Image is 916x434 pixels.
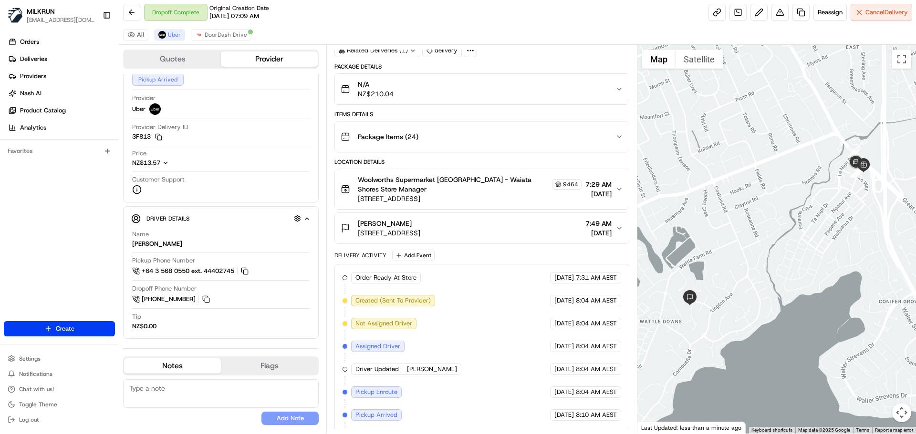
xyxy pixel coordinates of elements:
button: [PERSON_NAME][STREET_ADDRESS]7:49 AM[DATE] [335,213,628,243]
span: Nash AI [20,89,42,98]
button: Show satellite imagery [676,50,723,69]
span: Uber [168,31,181,39]
span: [DATE] [554,342,574,351]
span: Name [132,230,149,239]
button: All [123,29,148,40]
div: Delivery Activity [334,252,386,259]
span: Deliveries [20,55,47,63]
span: Package Items ( 24 ) [358,132,418,141]
button: N/ANZ$210.04 [335,74,628,104]
img: MILKRUN [8,8,23,23]
span: 8:10 AM AEST [576,411,617,419]
span: Map data ©2025 Google [798,427,850,433]
span: Settings [19,355,41,363]
button: Show street map [642,50,676,69]
button: Map camera controls [892,403,911,422]
img: uber-new-logo.jpeg [149,103,161,115]
span: [STREET_ADDRESS] [358,194,581,203]
button: [EMAIL_ADDRESS][DOMAIN_NAME] [27,16,95,24]
img: doordash_logo_v2.png [195,31,203,39]
span: Orders [20,38,39,46]
span: 8:04 AM AEST [576,388,617,396]
a: Analytics [4,120,119,135]
span: 8:04 AM AEST [576,319,617,328]
button: Keyboard shortcuts [751,427,792,434]
button: Driver Details [131,211,311,226]
span: 7:29 AM [585,180,612,189]
span: Reassign [818,8,843,17]
div: Items Details [334,111,629,118]
a: [PHONE_NUMBER] [132,294,211,304]
div: Package Details [334,63,629,71]
span: N/A [358,80,394,89]
button: Woolworths Supermarket [GEOGRAPHIC_DATA] - Waiata Shores Store Manager9464[STREET_ADDRESS]7:29 AM... [335,169,628,209]
div: NZ$0.00 [132,322,156,331]
span: Dropoff Phone Number [132,284,197,293]
span: Order Ready At Store [355,273,416,282]
span: Price [132,149,146,158]
div: delivery [422,44,462,57]
button: CancelDelivery [851,4,912,21]
span: Assigned Driver [355,342,400,351]
span: [PERSON_NAME] [358,219,412,228]
span: Customer Support [132,175,185,184]
span: Provider Delivery ID [132,123,188,131]
span: [DATE] 07:09 AM [209,12,259,20]
button: MILKRUN [27,7,55,16]
button: Settings [4,352,115,365]
span: 8:04 AM AEST [576,342,617,351]
button: Flags [221,358,318,373]
span: Toggle Theme [19,401,57,408]
button: Provider [221,51,318,67]
button: 3F813 [132,132,162,141]
div: Location Details [334,158,629,166]
span: Chat with us! [19,385,54,393]
span: Driver Details [146,215,189,222]
span: Product Catalog [20,106,66,115]
button: Log out [4,413,115,426]
button: Quotes [124,51,221,67]
div: 7 [851,167,862,177]
span: [DATE] [554,411,574,419]
span: [DATE] [585,228,612,238]
a: Product Catalog [4,103,119,118]
button: Add Event [392,250,435,261]
span: +64 3 568 0550 ext. 44402745 [142,267,234,275]
span: [PHONE_NUMBER] [142,295,196,303]
span: [STREET_ADDRESS] [358,228,420,238]
span: [DATE] [554,319,574,328]
span: Notifications [19,370,52,378]
button: Chat with us! [4,383,115,396]
span: [PERSON_NAME] [407,365,457,373]
span: Not Assigned Driver [355,319,412,328]
span: Cancel Delivery [865,8,908,17]
div: Related Deliveries (1) [334,44,420,57]
button: +64 3 568 0550 ext. 44402745 [132,266,250,276]
span: Provider [132,94,156,102]
span: [DATE] [554,273,574,282]
span: Create [56,324,74,333]
button: Create [4,321,115,336]
span: [DATE] [554,388,574,396]
button: Notes [124,358,221,373]
span: 8:04 AM AEST [576,296,617,305]
div: Last Updated: less than a minute ago [637,422,746,434]
button: MILKRUNMILKRUN[EMAIL_ADDRESS][DOMAIN_NAME] [4,4,99,27]
span: Log out [19,416,39,424]
span: 7:31 AM AEST [576,273,617,282]
span: Pickup Phone Number [132,256,195,265]
div: [PERSON_NAME] [132,240,182,248]
a: Providers [4,69,119,84]
span: Driver Updated [355,365,399,373]
span: NZ$13.57 [132,159,160,167]
button: Package Items (24) [335,121,628,152]
button: Toggle Theme [4,398,115,411]
span: 9464 [563,181,578,188]
span: Woolworths Supermarket [GEOGRAPHIC_DATA] - Waiata Shores Store Manager [358,175,550,194]
img: Google [640,421,671,434]
span: DoorDash Drive [205,31,247,39]
div: 3 [848,146,859,157]
span: [DATE] [554,365,574,373]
